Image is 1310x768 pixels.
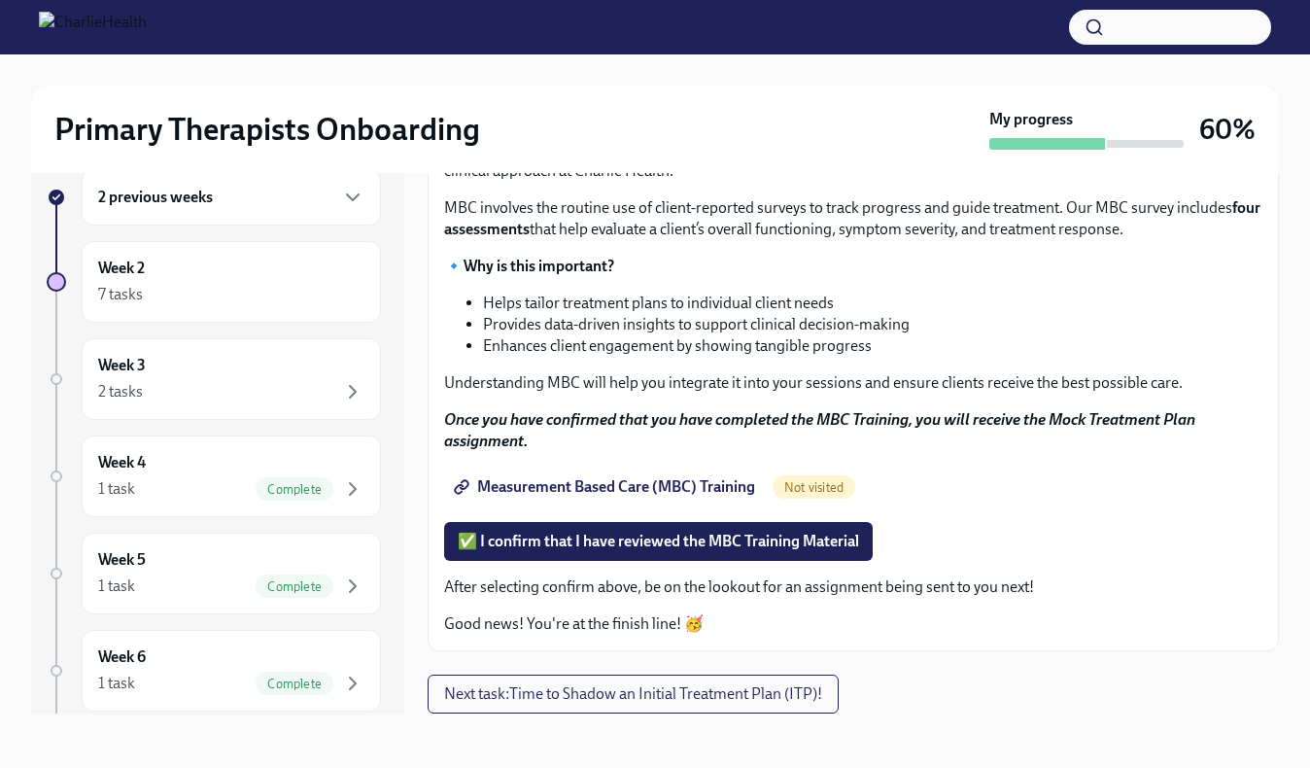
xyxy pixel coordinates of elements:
h3: 60% [1199,112,1256,147]
li: Helps tailor treatment plans to individual client needs [483,293,1262,314]
div: 1 task [98,576,135,597]
a: Week 32 tasks [47,338,381,420]
img: CharlieHealth [39,12,147,43]
h6: Week 3 [98,355,146,376]
div: 7 tasks [98,284,143,305]
span: Measurement Based Care (MBC) Training [458,477,755,497]
a: Week 51 taskComplete [47,533,381,614]
div: 2 tasks [98,381,143,402]
li: Provides data-driven insights to support clinical decision-making [483,314,1262,335]
span: Not visited [773,480,855,495]
div: 1 task [98,478,135,500]
h2: Primary Therapists Onboarding [54,110,480,149]
a: Week 61 taskComplete [47,630,381,712]
h6: Week 6 [98,646,146,668]
h6: Week 5 [98,549,146,571]
button: Next task:Time to Shadow an Initial Treatment Plan (ITP)! [428,675,839,714]
button: ✅ I confirm that I have reviewed the MBC Training Material [444,522,873,561]
li: Enhances client engagement by showing tangible progress [483,335,1262,357]
p: MBC involves the routine use of client-reported surveys to track progress and guide treatment. Ou... [444,197,1262,240]
p: After selecting confirm above, be on the lookout for an assignment being sent to you next! [444,576,1262,598]
p: Good news! You're at the finish line! 🥳 [444,613,1262,635]
span: Next task : Time to Shadow an Initial Treatment Plan (ITP)! [444,684,822,704]
p: Understanding MBC will help you integrate it into your sessions and ensure clients receive the be... [444,372,1262,394]
span: Complete [256,579,333,594]
strong: My progress [989,109,1073,130]
a: Week 27 tasks [47,241,381,323]
a: Week 41 taskComplete [47,436,381,517]
h6: 2 previous weeks [98,187,213,208]
a: Measurement Based Care (MBC) Training [444,468,769,506]
div: 1 task [98,673,135,694]
strong: Once you have confirmed that you have completed the MBC Training, you will receive the Mock Treat... [444,410,1195,450]
h6: Week 2 [98,258,145,279]
span: ✅ I confirm that I have reviewed the MBC Training Material [458,532,859,551]
span: Complete [256,482,333,497]
span: Complete [256,677,333,691]
div: 2 previous weeks [82,169,381,226]
strong: Why is this important? [464,257,614,275]
h6: Week 4 [98,452,146,473]
p: 🔹 [444,256,1262,277]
